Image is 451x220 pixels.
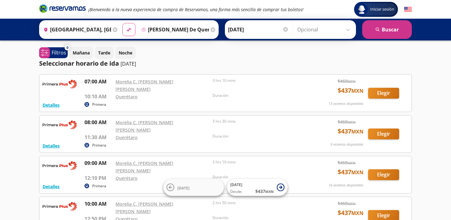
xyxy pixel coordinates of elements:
small: MXN [265,189,274,194]
p: 11:30 AM [84,133,112,141]
span: $ 437 [338,208,363,218]
img: RESERVAMOS [43,159,77,172]
p: 13 asientos disponibles [329,101,363,106]
button: Elegir [368,88,399,99]
a: Querétaro [116,175,138,181]
small: MXN [348,79,356,84]
span: $ 437 [338,127,363,136]
p: 2 hrs 50 mins [212,200,306,206]
p: 10:10 AM [84,93,112,100]
p: [DATE] [121,60,136,68]
p: Duración [212,174,306,180]
p: Primera [92,183,106,189]
button: Noche [115,47,136,59]
a: Querétaro [116,134,138,140]
input: Opcional [297,22,353,37]
p: Primera [92,143,106,148]
a: Morelia C. [PERSON_NAME] [PERSON_NAME] [116,79,173,92]
p: 16 asientos disponibles [329,183,363,188]
small: MXN [351,87,363,94]
p: 10:00 AM [84,200,112,208]
span: $ 460 [338,78,356,84]
i: Brand Logo [39,4,86,13]
p: 09:00 AM [84,159,112,167]
button: Elegir [368,129,399,139]
a: Morelia C. [PERSON_NAME] [PERSON_NAME] [116,119,173,133]
em: ¡Bienvenido a la nueva experiencia de compra de Reservamos, una forma más sencilla de comprar tus... [88,7,303,12]
img: RESERVAMOS [43,200,77,213]
p: 9 asientos disponibles [330,142,363,147]
a: Brand Logo [39,4,86,15]
button: Buscar [362,20,412,39]
p: 07:00 AM [84,78,112,85]
span: [DATE] [177,185,189,190]
button: [DATE] [163,179,224,196]
small: MXN [348,120,356,124]
p: Seleccionar horario de ida [39,59,119,68]
span: Desde: [230,189,242,194]
p: Tarde [98,49,110,56]
button: Detalles [43,102,60,108]
button: Mañana [69,47,93,59]
span: $ 437 [338,86,363,95]
img: RESERVAMOS [43,78,77,90]
span: $ 437 [255,188,274,194]
small: MXN [351,169,363,176]
small: MXN [351,210,363,217]
input: Buscar Destino [139,22,209,37]
p: 08:00 AM [84,119,112,126]
p: Duración [212,93,306,98]
button: Elegir [368,169,399,180]
button: Detalles [43,143,60,149]
a: Morelia C. [PERSON_NAME] [PERSON_NAME] [116,160,173,174]
img: RESERVAMOS [43,119,77,131]
button: Tarde [95,47,114,59]
span: $ 460 [338,159,356,166]
a: Morelia C. [PERSON_NAME] [PERSON_NAME] [116,201,173,214]
p: 12:10 PM [84,174,112,182]
input: Buscar Origen [41,22,111,37]
button: [DATE]Desde:$437MXN [227,179,288,196]
button: 0Filtros [39,47,68,58]
p: 3 hrs 10 mins [212,159,306,165]
input: Elegir Fecha [228,22,289,37]
small: MXN [348,201,356,206]
small: MXN [351,128,363,135]
p: Noche [119,49,132,56]
small: MXN [348,161,356,165]
span: Iniciar sesión [368,6,397,12]
span: $ 437 [338,167,363,177]
p: Primera [92,102,106,107]
span: 0 [66,45,68,50]
button: Detalles [43,183,60,190]
span: [DATE] [230,182,242,187]
button: English [404,6,412,13]
span: $ 460 [338,119,356,125]
p: Duración [212,133,306,139]
p: 3 hrs 30 mins [212,119,306,124]
p: Mañana [73,49,90,56]
span: $ 460 [338,200,356,207]
p: 3 hrs 10 mins [212,78,306,83]
p: Filtros [52,49,66,56]
a: Querétaro [116,94,138,100]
